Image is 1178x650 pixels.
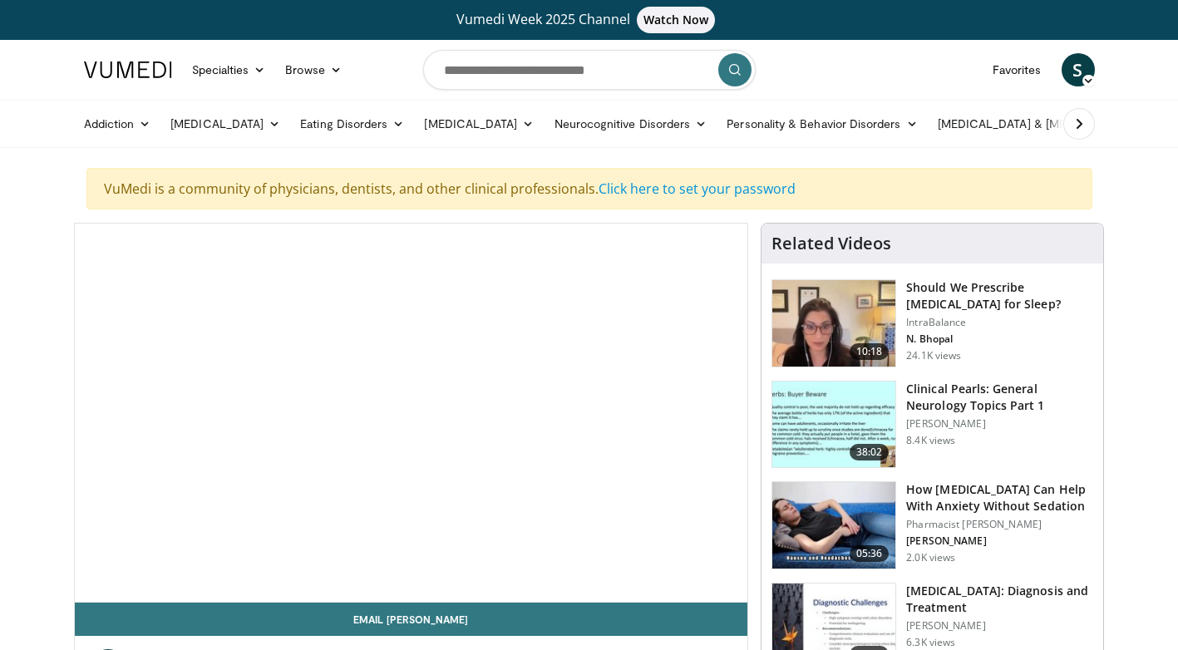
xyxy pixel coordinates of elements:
p: IntraBalance [906,316,1093,329]
h3: [MEDICAL_DATA]: Diagnosis and Treatment [906,583,1093,616]
a: Neurocognitive Disorders [545,107,717,140]
p: 6.3K views [906,636,955,649]
a: Email [PERSON_NAME] [75,603,748,636]
p: 8.4K views [906,434,955,447]
img: 91ec4e47-6cc3-4d45-a77d-be3eb23d61cb.150x105_q85_crop-smart_upscale.jpg [772,382,895,468]
p: N. Bhopal [906,332,1093,346]
input: Search topics, interventions [423,50,756,90]
a: 38:02 Clinical Pearls: General Neurology Topics Part 1 [PERSON_NAME] 8.4K views [771,381,1093,469]
div: VuMedi is a community of physicians, dentists, and other clinical professionals. [86,168,1092,209]
a: S [1062,53,1095,86]
a: Vumedi Week 2025 ChannelWatch Now [86,7,1092,33]
img: 7bfe4765-2bdb-4a7e-8d24-83e30517bd33.150x105_q85_crop-smart_upscale.jpg [772,482,895,569]
a: [MEDICAL_DATA] [414,107,544,140]
span: 05:36 [850,545,890,562]
p: 2.0K views [906,551,955,564]
a: 05:36 How [MEDICAL_DATA] Can Help With Anxiety Without Sedation Pharmacist [PERSON_NAME] [PERSON_... [771,481,1093,569]
h3: How [MEDICAL_DATA] Can Help With Anxiety Without Sedation [906,481,1093,515]
h3: Clinical Pearls: General Neurology Topics Part 1 [906,381,1093,414]
a: Addiction [74,107,161,140]
p: 24.1K views [906,349,961,362]
h4: Related Videos [771,234,891,254]
a: Eating Disorders [290,107,414,140]
a: Personality & Behavior Disorders [717,107,927,140]
img: VuMedi Logo [84,62,172,78]
span: 38:02 [850,444,890,460]
video-js: Video Player [75,224,748,603]
p: [PERSON_NAME] [906,534,1093,548]
p: [PERSON_NAME] [906,417,1093,431]
span: 10:18 [850,343,890,360]
a: [MEDICAL_DATA] & [MEDICAL_DATA] [928,107,1166,140]
p: [PERSON_NAME] [906,619,1093,633]
a: Click here to set your password [599,180,796,198]
a: 10:18 Should We Prescribe [MEDICAL_DATA] for Sleep? IntraBalance N. Bhopal 24.1K views [771,279,1093,367]
img: f7087805-6d6d-4f4e-b7c8-917543aa9d8d.150x105_q85_crop-smart_upscale.jpg [772,280,895,367]
a: Browse [275,53,352,86]
p: Pharmacist [PERSON_NAME] [906,518,1093,531]
span: Watch Now [637,7,716,33]
h3: Should We Prescribe [MEDICAL_DATA] for Sleep? [906,279,1093,313]
a: Favorites [983,53,1052,86]
a: Specialties [182,53,276,86]
a: [MEDICAL_DATA] [160,107,290,140]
